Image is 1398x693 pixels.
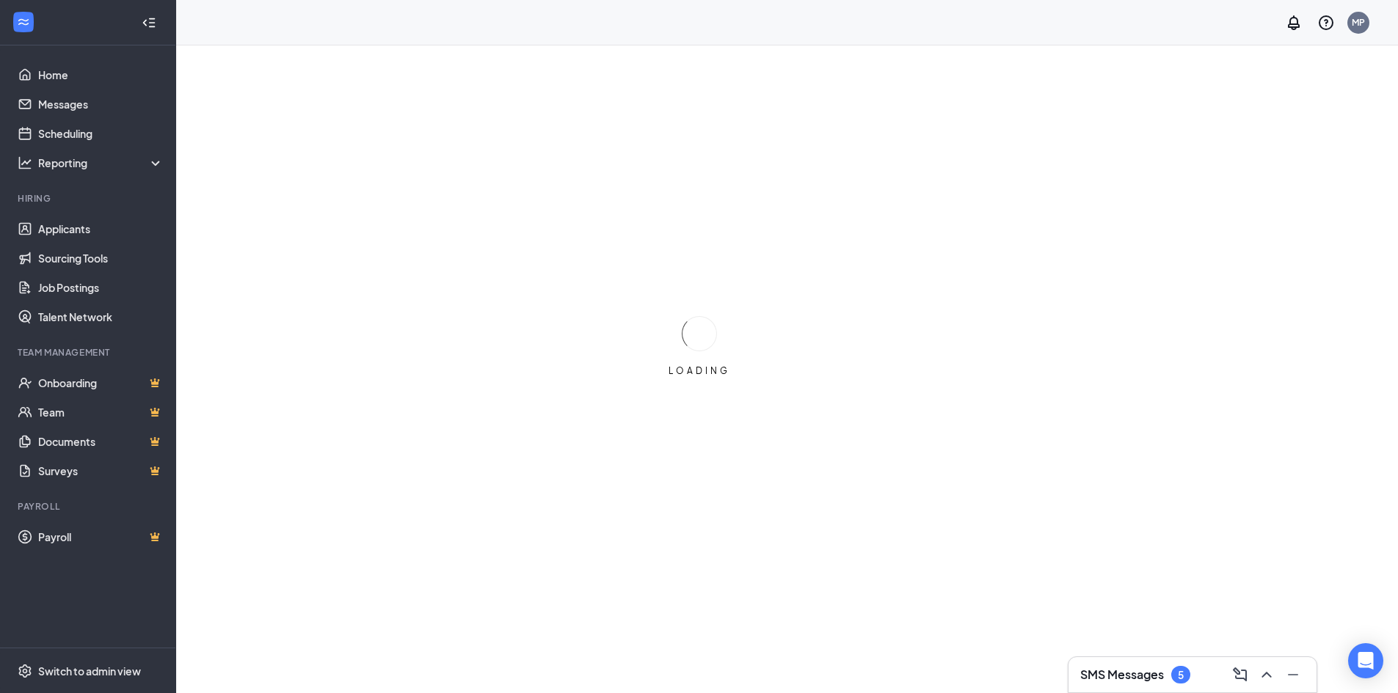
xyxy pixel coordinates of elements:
svg: Analysis [18,155,32,170]
svg: ChevronUp [1258,666,1275,683]
a: PayrollCrown [38,522,164,551]
button: ComposeMessage [1228,663,1252,686]
div: Team Management [18,346,161,359]
button: ChevronUp [1255,663,1278,686]
button: Minimize [1281,663,1305,686]
svg: Minimize [1284,666,1302,683]
div: 5 [1178,669,1184,681]
a: Job Postings [38,273,164,302]
div: Hiring [18,192,161,205]
a: OnboardingCrown [38,368,164,397]
h3: SMS Messages [1080,667,1164,683]
a: Talent Network [38,302,164,331]
div: Reporting [38,155,164,170]
a: Applicants [38,214,164,243]
div: Switch to admin view [38,664,141,678]
a: Home [38,60,164,89]
svg: Collapse [142,15,156,30]
a: Scheduling [38,119,164,148]
svg: ComposeMessage [1231,666,1249,683]
a: DocumentsCrown [38,427,164,456]
a: Sourcing Tools [38,243,164,273]
div: Payroll [18,500,161,513]
a: SurveysCrown [38,456,164,485]
svg: Notifications [1285,14,1303,32]
a: Messages [38,89,164,119]
svg: WorkstreamLogo [16,15,31,29]
svg: Settings [18,664,32,678]
div: LOADING [663,364,736,377]
svg: QuestionInfo [1317,14,1335,32]
a: TeamCrown [38,397,164,427]
div: Open Intercom Messenger [1348,643,1383,678]
div: MP [1352,16,1365,29]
